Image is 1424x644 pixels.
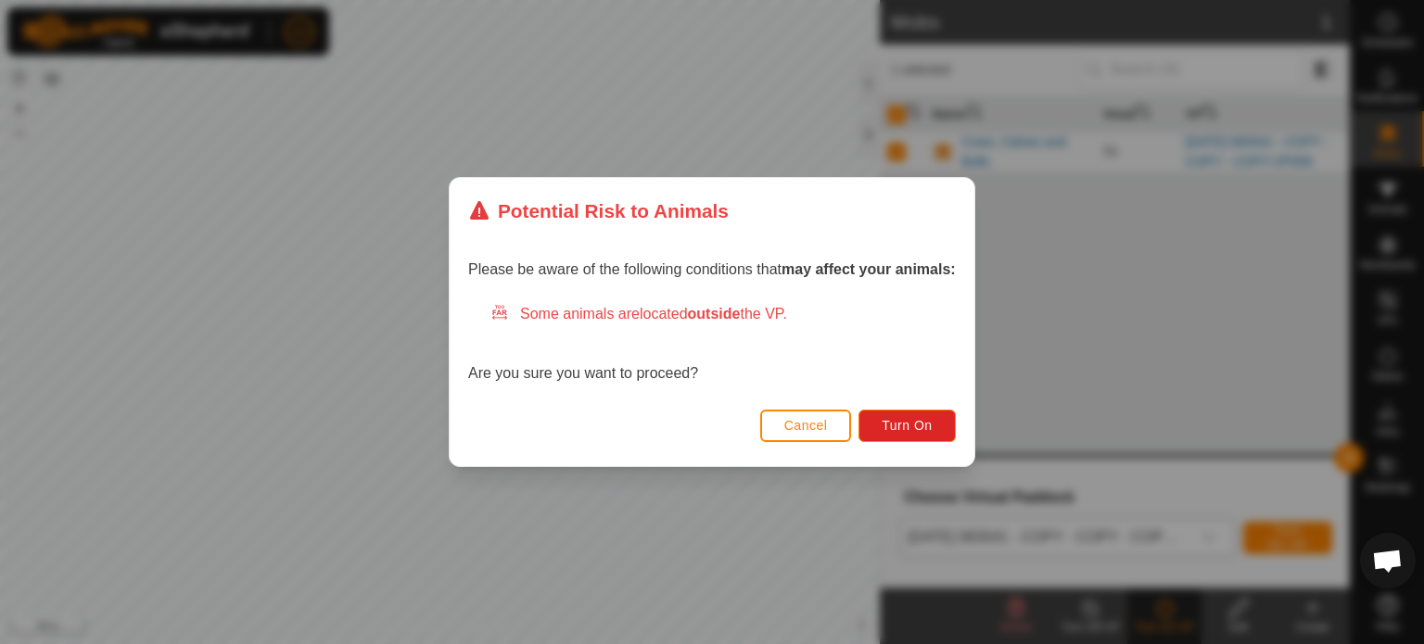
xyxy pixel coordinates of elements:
div: Are you sure you want to proceed? [468,303,956,385]
div: Open chat [1360,533,1416,588]
strong: may affect your animals: [782,261,956,277]
strong: outside [688,306,741,322]
button: Turn On [859,410,956,442]
span: located the VP. [640,306,787,322]
button: Cancel [760,410,852,442]
div: Potential Risk to Animals [468,196,729,225]
span: Cancel [784,418,828,433]
span: Please be aware of the following conditions that [468,261,956,277]
span: Turn On [883,418,933,433]
div: Some animals are [490,303,956,325]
